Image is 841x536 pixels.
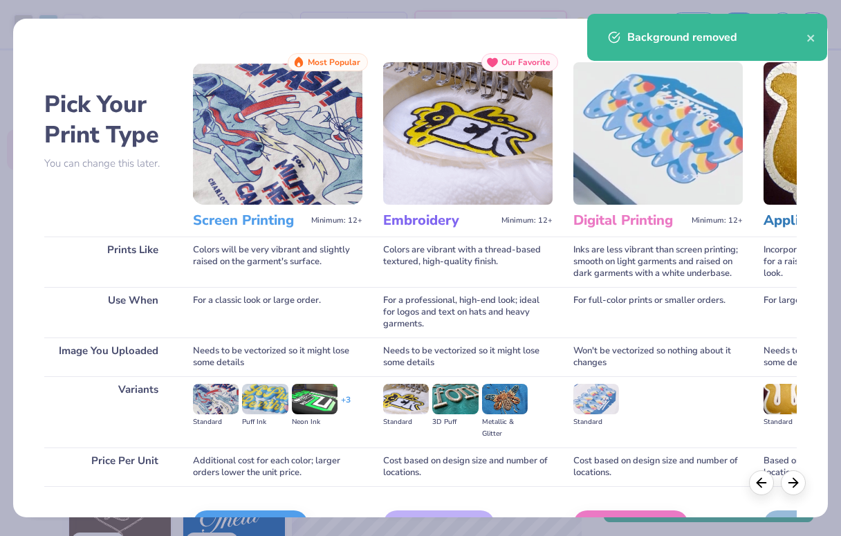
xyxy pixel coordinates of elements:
[573,447,743,486] div: Cost based on design size and number of locations.
[383,384,429,414] img: Standard
[193,338,362,376] div: Needs to be vectorized so it might lose some details
[692,216,743,225] span: Minimum: 12+
[311,216,362,225] span: Minimum: 12+
[764,416,809,428] div: Standard
[627,29,806,46] div: Background removed
[573,338,743,376] div: Won't be vectorized so nothing about it changes
[44,89,172,150] h2: Pick Your Print Type
[193,212,306,230] h3: Screen Printing
[482,384,528,414] img: Metallic & Glitter
[383,416,429,428] div: Standard
[292,384,338,414] img: Neon Ink
[432,384,478,414] img: 3D Puff
[341,394,351,418] div: + 3
[193,62,362,205] img: Screen Printing
[383,62,553,205] img: Embroidery
[806,29,816,46] button: close
[242,416,288,428] div: Puff Ink
[482,416,528,440] div: Metallic & Glitter
[193,287,362,338] div: For a classic look or large order.
[573,384,619,414] img: Standard
[193,384,239,414] img: Standard
[44,447,172,486] div: Price Per Unit
[308,57,360,67] span: Most Popular
[764,384,809,414] img: Standard
[383,287,553,338] div: For a professional, high-end look; ideal for logos and text on hats and heavy garments.
[501,57,551,67] span: Our Favorite
[573,62,743,205] img: Digital Printing
[573,212,686,230] h3: Digital Printing
[44,237,172,287] div: Prints Like
[44,338,172,376] div: Image You Uploaded
[383,338,553,376] div: Needs to be vectorized so it might lose some details
[573,416,619,428] div: Standard
[44,287,172,338] div: Use When
[383,447,553,486] div: Cost based on design size and number of locations.
[501,216,553,225] span: Minimum: 12+
[193,237,362,287] div: Colors will be very vibrant and slightly raised on the garment's surface.
[573,237,743,287] div: Inks are less vibrant than screen printing; smooth on light garments and raised on dark garments ...
[383,212,496,230] h3: Embroidery
[193,416,239,428] div: Standard
[242,384,288,414] img: Puff Ink
[44,376,172,447] div: Variants
[44,158,172,169] p: You can change this later.
[383,237,553,287] div: Colors are vibrant with a thread-based textured, high-quality finish.
[193,447,362,486] div: Additional cost for each color; larger orders lower the unit price.
[573,287,743,338] div: For full-color prints or smaller orders.
[292,416,338,428] div: Neon Ink
[432,416,478,428] div: 3D Puff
